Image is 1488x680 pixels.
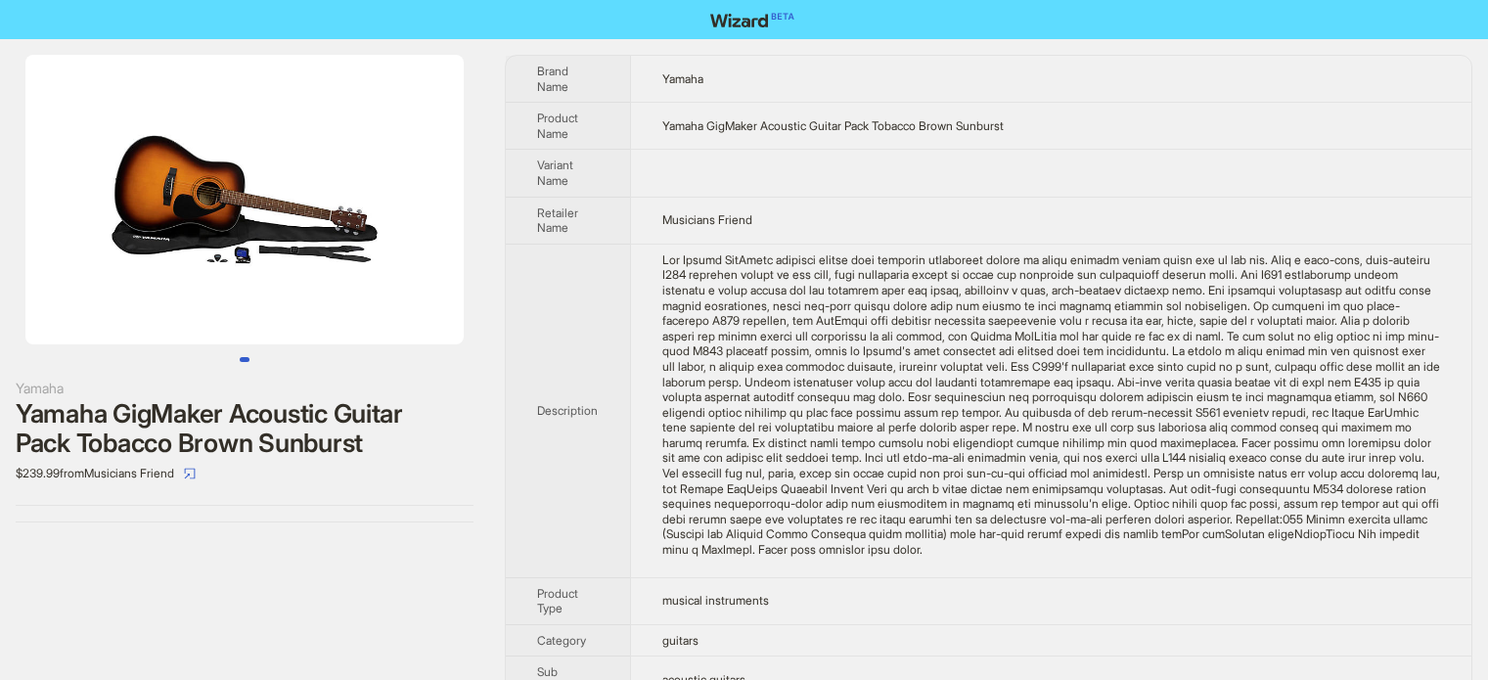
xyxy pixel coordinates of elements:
span: Yamaha GigMaker Acoustic Guitar Pack Tobacco Brown Sunburst [662,118,1004,133]
span: Product Type [537,586,578,616]
span: guitars [662,633,699,648]
div: Yamaha [16,378,473,399]
img: Yamaha GigMaker Acoustic Guitar Pack Tobacco Brown Sunburst image 1 [25,55,464,344]
button: Go to slide 1 [240,357,249,362]
span: Retailer Name [537,205,578,236]
span: Variant Name [537,158,573,188]
div: Yamaha GigMaker Acoustic Guitar Pack Tobacco Brown Sunburst [16,399,473,458]
div: $239.99 from Musicians Friend [16,458,473,489]
span: Yamaha [662,71,703,86]
span: Description [537,403,598,418]
span: Product Name [537,111,578,141]
span: Musicians Friend [662,212,752,227]
span: Category [537,633,586,648]
div: The Yamaha GigMaker acoustic guitar pack provides everything needed to start playing guitar right... [662,252,1440,558]
span: select [184,468,196,479]
span: musical instruments [662,593,769,608]
span: Brand Name [537,64,568,94]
